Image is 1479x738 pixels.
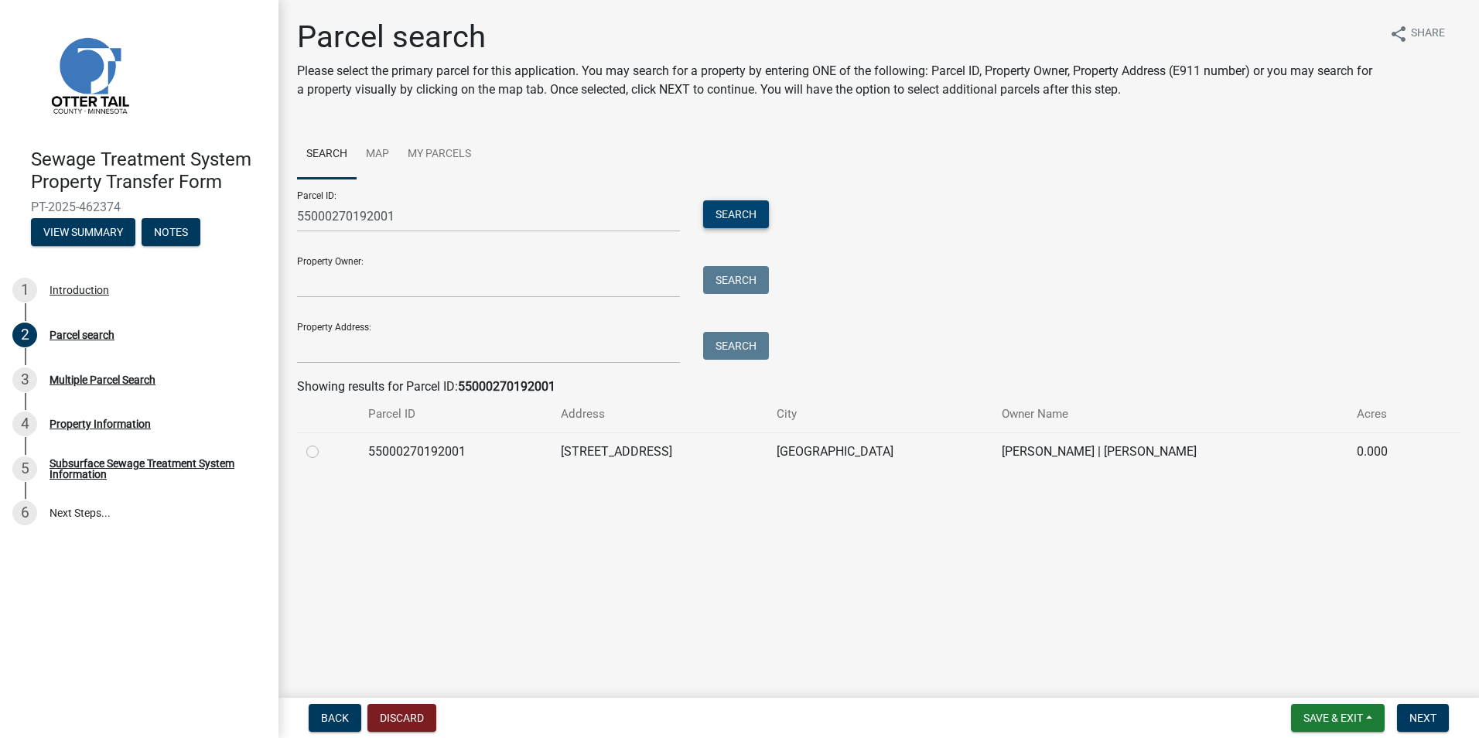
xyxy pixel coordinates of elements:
td: 55000270192001 [359,432,552,470]
span: Save & Exit [1303,712,1363,724]
h1: Parcel search [297,19,1377,56]
span: Next [1409,712,1436,724]
div: Subsurface Sewage Treatment System Information [50,458,254,480]
button: Back [309,704,361,732]
a: Map [357,130,398,179]
td: 0.000 [1347,432,1429,470]
button: Search [703,266,769,294]
td: [STREET_ADDRESS] [552,432,767,470]
th: Owner Name [992,396,1347,432]
span: PT-2025-462374 [31,200,248,214]
a: Search [297,130,357,179]
span: Share [1411,25,1445,43]
button: shareShare [1377,19,1457,49]
strong: 55000270192001 [458,379,555,394]
button: Notes [142,218,200,246]
div: 4 [12,412,37,436]
div: Showing results for Parcel ID: [297,378,1460,396]
div: Multiple Parcel Search [50,374,155,385]
p: Please select the primary parcel for this application. You may search for a property by entering ... [297,62,1377,99]
th: City [767,396,992,432]
img: Otter Tail County, Minnesota [31,16,147,132]
div: 3 [12,367,37,392]
div: 2 [12,323,37,347]
div: Introduction [50,285,109,296]
td: [GEOGRAPHIC_DATA] [767,432,992,470]
wm-modal-confirm: Summary [31,227,135,239]
th: Address [552,396,767,432]
th: Parcel ID [359,396,552,432]
div: 5 [12,456,37,481]
div: 1 [12,278,37,302]
td: [PERSON_NAME] | [PERSON_NAME] [992,432,1347,470]
button: Search [703,332,769,360]
button: Search [703,200,769,228]
wm-modal-confirm: Notes [142,227,200,239]
button: View Summary [31,218,135,246]
button: Discard [367,704,436,732]
a: My Parcels [398,130,480,179]
th: Acres [1347,396,1429,432]
div: Property Information [50,419,151,429]
i: share [1389,25,1408,43]
button: Next [1397,704,1449,732]
div: Parcel search [50,330,114,340]
span: Back [321,712,349,724]
button: Save & Exit [1291,704,1385,732]
h4: Sewage Treatment System Property Transfer Form [31,149,266,193]
div: 6 [12,501,37,525]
